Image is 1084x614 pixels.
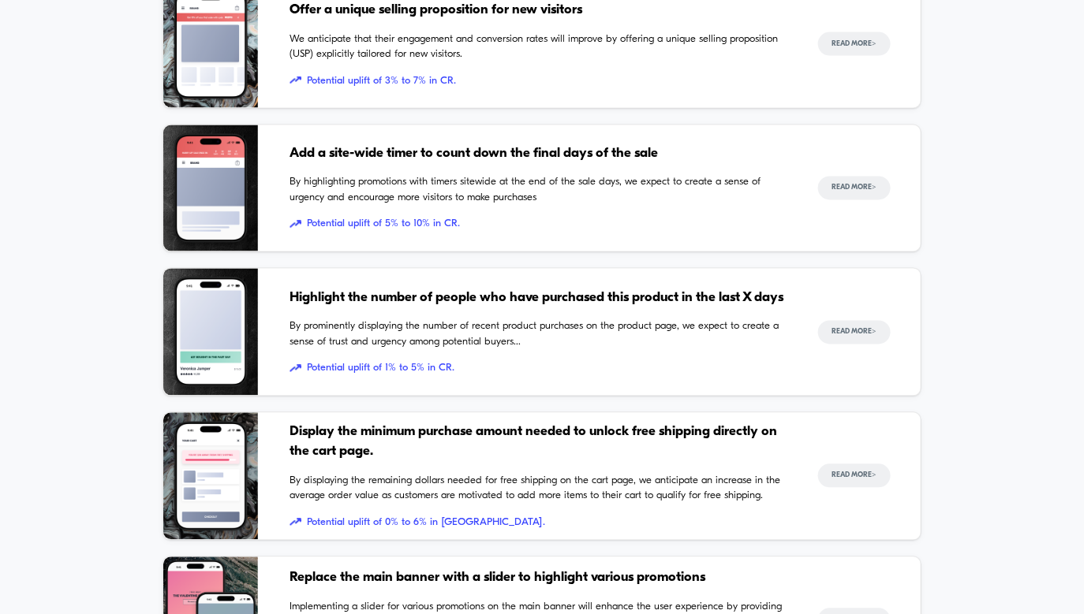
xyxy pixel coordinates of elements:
[290,73,787,89] span: Potential uplift of 3% to 7% in CR.
[290,568,787,589] span: Replace the main banner with a slider to highlight various promotions
[818,32,891,56] button: Read More>
[290,515,787,531] span: Potential uplift of 0% to 6% in [GEOGRAPHIC_DATA].
[290,175,787,206] span: By highlighting promotions with timers sitewide at the end of the sale days, we expect to create ...
[290,32,787,62] span: We anticipate that their engagement and conversion rates will improve by offering a unique sellin...
[290,217,787,233] span: Potential uplift of 5% to 10% in CR.
[290,288,787,309] span: Highlight the number of people who have purchased this product in the last X days
[290,422,787,463] span: Display the minimum purchase amount needed to unlock free shipping directly on the cart page.
[818,321,891,344] button: Read More>
[290,361,787,377] span: Potential uplift of 1% to 5% in CR.
[163,125,258,252] img: By highlighting promotions with timers sitewide at the end of the sale days, we expect to create ...
[290,144,787,165] span: Add a site-wide timer to count down the final days of the sale
[818,464,891,488] button: Read More>
[818,177,891,200] button: Read More>
[290,474,787,504] span: By displaying the remaining dollars needed for free shipping on the cart page, we anticipate an i...
[163,413,258,540] img: By displaying the remaining dollars needed for free shipping on the cart page, we anticipate an i...
[290,319,787,350] span: By prominently displaying the number of recent product purchases on the product page, we expect t...
[163,269,258,396] img: By prominently displaying the number of recent product purchases on the product page, we expect t...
